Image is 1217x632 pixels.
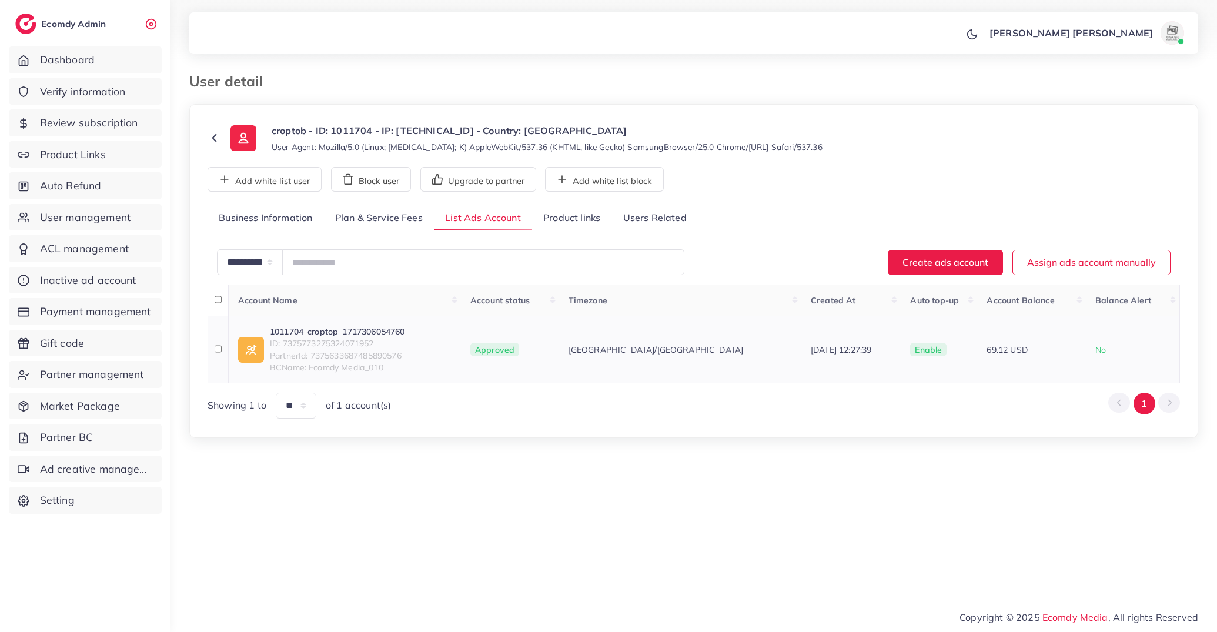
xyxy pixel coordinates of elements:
a: Review subscription [9,109,162,136]
a: Payment management [9,298,162,325]
a: [PERSON_NAME] [PERSON_NAME]avatar [983,21,1189,45]
span: User management [40,210,131,225]
a: Ecomdy Media [1042,611,1108,623]
button: Block user [331,167,411,192]
small: User Agent: Mozilla/5.0 (Linux; [MEDICAL_DATA]; K) AppleWebKit/537.36 (KHTML, like Gecko) Samsung... [272,141,823,153]
span: Auto Refund [40,178,102,193]
span: Showing 1 to [208,399,266,412]
a: Auto Refund [9,172,162,199]
a: Gift code [9,330,162,357]
span: Market Package [40,399,120,414]
a: Business Information [208,206,324,231]
h2: Ecomdy Admin [41,18,109,29]
a: logoEcomdy Admin [15,14,109,34]
span: Account status [470,295,530,306]
span: , All rights Reserved [1108,610,1198,624]
span: No [1095,345,1106,355]
span: enable [915,345,942,355]
a: Verify information [9,78,162,105]
img: logo [15,14,36,34]
span: Approved [470,343,519,357]
a: Product links [532,206,611,231]
span: Setting [40,493,75,508]
button: Add white list user [208,167,322,192]
span: Account Balance [987,295,1054,306]
a: Partner BC [9,424,162,451]
p: [PERSON_NAME] [PERSON_NAME] [989,26,1153,40]
span: Review subscription [40,115,138,131]
span: Verify information [40,84,126,99]
img: avatar [1161,21,1184,45]
a: Plan & Service Fees [324,206,434,231]
a: Inactive ad account [9,267,162,294]
a: Users Related [611,206,697,231]
span: BCName: Ecomdy Media_010 [270,362,405,373]
span: [GEOGRAPHIC_DATA]/[GEOGRAPHIC_DATA] [569,344,744,356]
span: PartnerId: 7375633687485890576 [270,350,405,362]
a: Setting [9,487,162,514]
a: ACL management [9,235,162,262]
span: Partner management [40,367,144,382]
a: Product Links [9,141,162,168]
img: ic-user-info.36bf1079.svg [230,125,256,151]
span: Copyright © 2025 [959,610,1198,624]
span: Dashboard [40,52,95,68]
span: [DATE] 12:27:39 [811,345,871,355]
span: Created At [811,295,856,306]
img: ic-ad-info.7fc67b75.svg [238,337,264,363]
button: Create ads account [888,250,1003,275]
button: Assign ads account manually [1012,250,1171,275]
h3: User detail [189,73,272,90]
span: of 1 account(s) [326,399,391,412]
span: ACL management [40,241,129,256]
span: Payment management [40,304,151,319]
a: 1011704_croptop_1717306054760 [270,326,405,337]
span: Account Name [238,295,297,306]
a: User management [9,204,162,231]
p: croptob - ID: 1011704 - IP: [TECHNICAL_ID] - Country: [GEOGRAPHIC_DATA] [272,123,823,138]
span: ID: 7375773275324071952 [270,337,405,349]
span: 69.12 USD [987,345,1027,355]
a: Market Package [9,393,162,420]
span: Ad creative management [40,462,153,477]
a: Ad creative management [9,456,162,483]
a: Partner management [9,361,162,388]
span: Gift code [40,336,84,351]
span: Product Links [40,147,106,162]
span: Balance Alert [1095,295,1151,306]
span: Auto top-up [910,295,959,306]
a: Dashboard [9,46,162,73]
span: Partner BC [40,430,93,445]
button: Add white list block [545,167,664,192]
span: Inactive ad account [40,273,136,288]
span: Timezone [569,295,607,306]
ul: Pagination [1108,393,1180,414]
button: Upgrade to partner [420,167,536,192]
a: List Ads Account [434,206,532,231]
button: Go to page 1 [1134,393,1155,414]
